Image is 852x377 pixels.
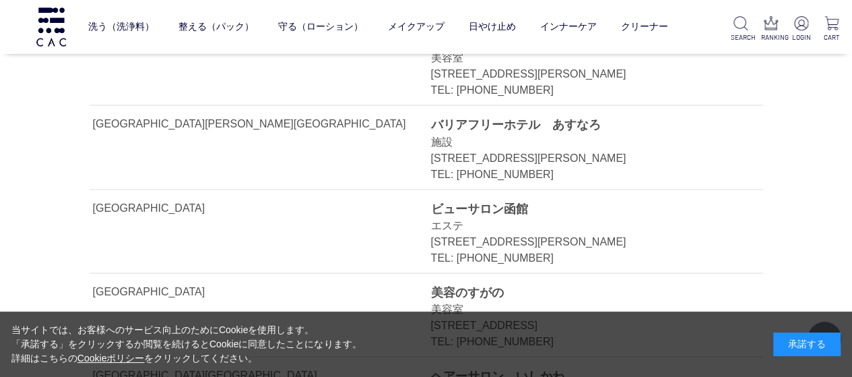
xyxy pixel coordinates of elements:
a: クリーナー [620,10,667,44]
a: 洗う（洗浄料） [88,10,154,44]
a: RANKING [761,16,781,42]
a: 日やけ止め [468,10,515,44]
p: RANKING [761,32,781,42]
div: [GEOGRAPHIC_DATA][PERSON_NAME][GEOGRAPHIC_DATA] [93,116,406,132]
div: ビューサロン函館 [430,200,732,218]
a: メイクアップ [387,10,444,44]
div: [GEOGRAPHIC_DATA] [93,200,261,216]
div: [STREET_ADDRESS][PERSON_NAME] [430,234,732,250]
div: 美容のすがの [430,284,732,301]
a: CART [822,16,841,42]
a: Cookieポリシー [77,353,145,364]
p: CART [822,32,841,42]
a: SEARCH [731,16,750,42]
div: エステ [430,218,732,234]
a: 守る（ローション） [278,10,363,44]
div: TEL: [PHONE_NUMBER] [430,82,732,98]
div: バリアフリーホテル あすなろ [430,116,732,134]
div: TEL: [PHONE_NUMBER] [430,167,732,183]
div: 承諾する [773,332,841,356]
a: LOGIN [791,16,811,42]
div: [GEOGRAPHIC_DATA] [93,284,261,300]
div: 当サイトでは、お客様へのサービス向上のためにCookieを使用します。 「承諾する」をクリックするか閲覧を続けるとCookieに同意したことになります。 詳細はこちらの をクリックしてください。 [11,323,362,366]
div: [STREET_ADDRESS][PERSON_NAME] [430,150,732,167]
a: インナーケア [539,10,596,44]
div: TEL: [PHONE_NUMBER] [430,250,732,266]
p: SEARCH [731,32,750,42]
img: logo [34,7,68,46]
p: LOGIN [791,32,811,42]
div: 美容室 [430,301,732,318]
a: 整える（パック） [178,10,254,44]
div: 施設 [430,134,732,150]
div: [STREET_ADDRESS][PERSON_NAME] [430,66,732,82]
